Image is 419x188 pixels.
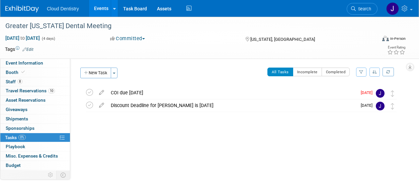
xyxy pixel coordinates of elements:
[47,6,79,11] span: Cloud Dentistry
[41,36,55,41] span: (4 days)
[347,3,378,15] a: Search
[6,70,26,75] span: Booth
[293,68,322,76] button: Incomplete
[5,35,40,41] span: [DATE] [DATE]
[6,163,21,168] span: Budget
[0,96,70,105] a: Asset Reservations
[390,36,406,41] div: In-Person
[22,47,33,52] a: Edit
[391,90,394,97] i: Move task
[48,88,55,93] span: 10
[18,135,26,140] span: 0%
[6,116,28,121] span: Shipments
[108,35,148,42] button: Committed
[356,6,371,11] span: Search
[5,6,39,12] img: ExhibitDay
[19,35,26,41] span: to
[391,103,394,109] i: Move task
[21,70,25,74] i: Booth reservation complete
[0,152,70,161] a: Misc. Expenses & Credits
[6,153,58,159] span: Misc. Expenses & Credits
[267,68,293,76] button: All Tasks
[80,68,111,78] button: New Task
[6,97,46,103] span: Asset Reservations
[3,20,371,32] div: Greater [US_STATE] Dental Meeting
[0,77,70,86] a: Staff8
[0,161,70,170] a: Budget
[322,68,350,76] button: Completed
[383,68,394,76] a: Refresh
[347,35,406,45] div: Event Format
[5,46,33,53] td: Tags
[376,102,385,110] img: Jessica Estrada
[6,79,22,84] span: Staff
[17,79,22,84] span: 8
[0,59,70,68] a: Event Information
[387,46,405,49] div: Event Rating
[361,103,376,108] span: [DATE]
[6,125,34,131] span: Sponsorships
[0,142,70,151] a: Playbook
[6,60,43,66] span: Event Information
[6,88,55,93] span: Travel Reservations
[96,90,107,96] a: edit
[107,100,357,111] div: Discount Deadline for [PERSON_NAME] is [DATE]
[6,107,27,112] span: Giveaways
[96,102,107,108] a: edit
[6,144,25,149] span: Playbook
[57,171,70,179] td: Toggle Event Tabs
[0,124,70,133] a: Sponsorships
[250,37,315,42] span: [US_STATE], [GEOGRAPHIC_DATA]
[0,105,70,114] a: Giveaways
[386,2,399,15] img: Jessica Estrada
[0,86,70,95] a: Travel Reservations10
[0,114,70,123] a: Shipments
[45,171,57,179] td: Personalize Event Tab Strip
[0,68,70,77] a: Booth
[361,90,376,95] span: [DATE]
[107,87,357,98] div: COI due [DATE]
[376,89,385,98] img: Jessica Estrada
[0,133,70,142] a: Tasks0%
[382,36,389,41] img: Format-Inperson.png
[5,135,26,140] span: Tasks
